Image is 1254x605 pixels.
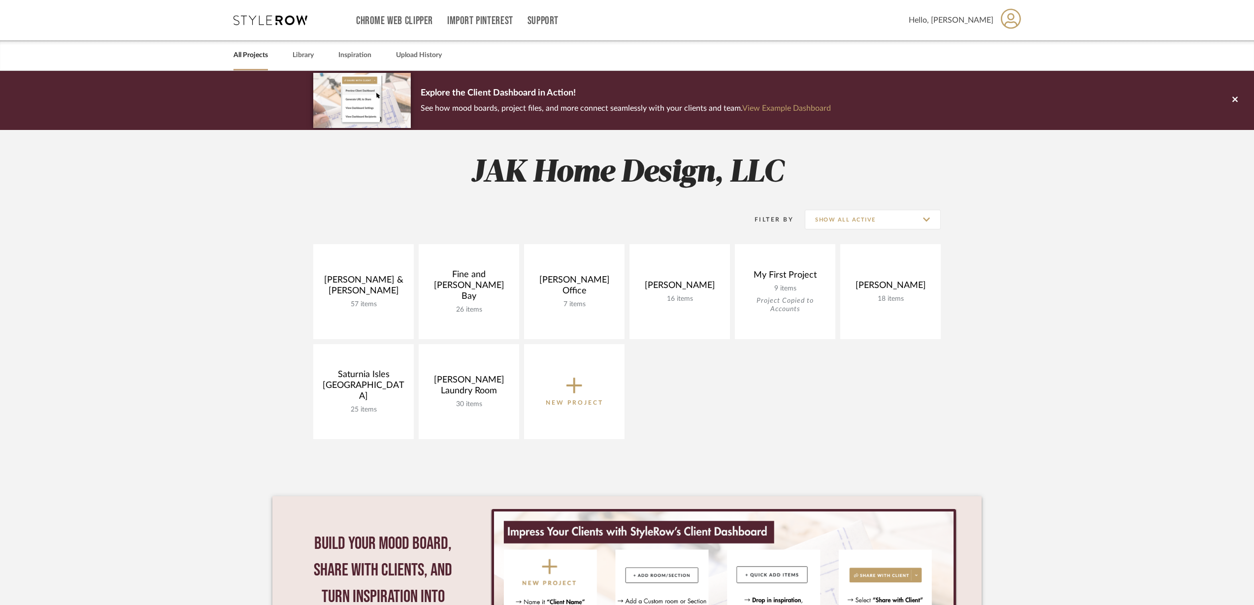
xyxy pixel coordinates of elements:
[742,104,831,112] a: View Example Dashboard
[427,400,511,409] div: 30 items
[848,280,933,295] div: [PERSON_NAME]
[532,300,617,309] div: 7 items
[637,280,722,295] div: [PERSON_NAME]
[742,215,793,224] div: Filter By
[421,86,831,101] p: Explore the Client Dashboard in Action!
[637,295,722,303] div: 16 items
[321,275,406,300] div: [PERSON_NAME] & [PERSON_NAME]
[532,275,617,300] div: [PERSON_NAME] Office
[338,49,371,62] a: Inspiration
[447,17,513,25] a: Import Pinterest
[396,49,442,62] a: Upload History
[272,155,982,191] h2: JAK Home Design, LLC
[743,285,827,293] div: 9 items
[427,269,511,306] div: Fine and [PERSON_NAME] Bay
[909,14,993,26] span: Hello, [PERSON_NAME]
[427,375,511,400] div: [PERSON_NAME] Laundry Room
[321,300,406,309] div: 57 items
[848,295,933,303] div: 18 items
[524,344,625,439] button: New Project
[293,49,314,62] a: Library
[546,398,603,408] p: New Project
[421,101,831,115] p: See how mood boards, project files, and more connect seamlessly with your clients and team.
[743,270,827,285] div: My First Project
[528,17,559,25] a: Support
[313,73,411,127] img: d5d033c5-7b12-40c2-a960-1ecee1989c38.png
[233,49,268,62] a: All Projects
[427,306,511,314] div: 26 items
[356,17,433,25] a: Chrome Web Clipper
[321,406,406,414] div: 25 items
[743,297,827,314] div: Project Copied to Accounts
[321,369,406,406] div: Saturnia Isles [GEOGRAPHIC_DATA]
